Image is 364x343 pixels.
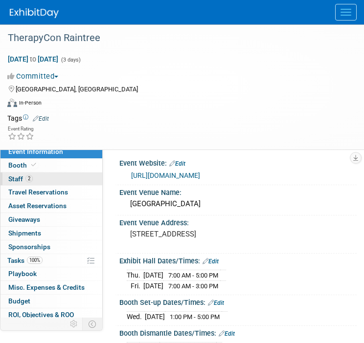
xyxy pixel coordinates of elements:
[127,281,143,291] td: Fri.
[127,270,143,281] td: Thu.
[8,175,33,183] span: Staff
[0,186,102,199] a: Travel Reservations
[0,254,102,267] a: Tasks100%
[219,330,235,337] a: Edit
[143,281,163,291] td: [DATE]
[0,267,102,280] a: Playbook
[7,97,344,112] div: Event Format
[4,29,344,47] div: TherapyCon Raintree
[83,318,103,330] td: Toggle Event Tabs
[127,312,145,322] td: Wed.
[7,113,49,123] td: Tags
[8,148,63,155] span: Event Information
[0,199,102,213] a: Asset Reservations
[33,115,49,122] a: Edit
[8,243,50,251] span: Sponsorships
[27,257,43,264] span: 100%
[168,282,218,290] span: 7:00 AM - 3:00 PM
[10,8,59,18] img: ExhibitDay
[0,295,102,308] a: Budget
[8,161,38,169] span: Booth
[0,281,102,294] a: Misc. Expenses & Credits
[25,175,33,182] span: 2
[7,99,17,107] img: Format-Inperson.png
[7,71,62,82] button: Committed
[0,145,102,158] a: Event Information
[8,311,74,319] span: ROI, Objectives & ROO
[8,229,41,237] span: Shipments
[119,295,357,308] div: Booth Set-up Dates/Times:
[119,326,357,339] div: Booth Dismantle Dates/Times:
[8,202,67,210] span: Asset Reservations
[169,160,185,167] a: Edit
[170,313,220,321] span: 1:00 PM - 5:00 PM
[119,254,357,266] div: Exhibit Hall Dates/Times:
[19,99,42,107] div: In-Person
[8,283,85,291] span: Misc. Expenses & Credits
[131,171,200,179] a: [URL][DOMAIN_NAME]
[8,215,40,223] span: Giveaways
[0,213,102,226] a: Giveaways
[8,127,34,131] div: Event Rating
[119,215,357,228] div: Event Venue Address:
[208,300,224,306] a: Edit
[0,240,102,254] a: Sponsorships
[335,4,357,21] button: Menu
[7,55,59,64] span: [DATE] [DATE]
[168,272,218,279] span: 7:00 AM - 5:00 PM
[66,318,83,330] td: Personalize Event Tab Strip
[8,270,37,278] span: Playbook
[8,297,30,305] span: Budget
[0,172,102,186] a: Staff2
[8,188,68,196] span: Travel Reservations
[0,159,102,172] a: Booth
[60,57,81,63] span: (3 days)
[31,162,36,168] i: Booth reservation complete
[0,308,102,322] a: ROI, Objectives & ROO
[119,185,357,197] div: Event Venue Name:
[0,227,102,240] a: Shipments
[16,86,138,93] span: [GEOGRAPHIC_DATA], [GEOGRAPHIC_DATA]
[130,230,346,238] pre: [STREET_ADDRESS]
[28,55,38,63] span: to
[127,196,349,212] div: [GEOGRAPHIC_DATA]
[143,270,163,281] td: [DATE]
[203,258,219,265] a: Edit
[119,156,357,169] div: Event Website:
[7,257,43,264] span: Tasks
[145,312,165,322] td: [DATE]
